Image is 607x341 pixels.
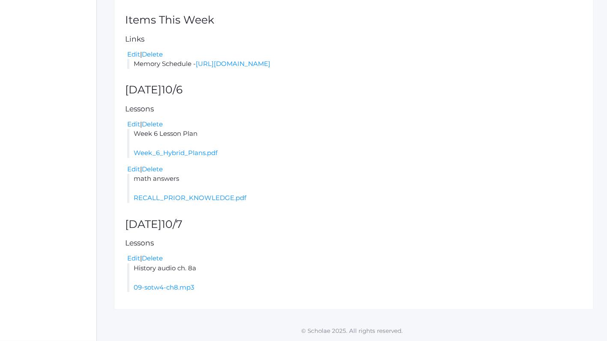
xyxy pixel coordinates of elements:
[125,239,583,247] h5: Lessons
[127,120,583,129] div: |
[125,218,583,230] h2: [DATE]
[142,165,163,173] a: Delete
[127,254,583,263] div: |
[161,218,182,230] span: 10/7
[127,50,140,58] a: Edit
[125,84,583,96] h2: [DATE]
[142,120,163,128] a: Delete
[127,120,140,128] a: Edit
[196,60,270,68] a: [URL][DOMAIN_NAME]
[127,165,140,173] a: Edit
[127,129,583,158] li: Week 6 Lesson Plan
[142,254,163,262] a: Delete
[127,50,583,60] div: |
[127,165,583,174] div: |
[134,149,218,157] a: Week_6_Hybrid_Plans.pdf
[142,50,163,58] a: Delete
[134,194,246,202] a: RECALL_PRIOR_KNOWLEDGE.pdf
[127,174,583,203] li: math answers
[127,254,140,262] a: Edit
[125,14,583,26] h2: Items This Week
[134,283,194,291] a: 09-sotw4-ch8.mp3
[97,326,607,335] p: © Scholae 2025. All rights reserved.
[127,59,583,69] li: Memory Schedule -
[161,83,182,96] span: 10/6
[127,263,583,293] li: History audio ch. 8a
[125,35,583,43] h5: Links
[125,105,583,113] h5: Lessons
